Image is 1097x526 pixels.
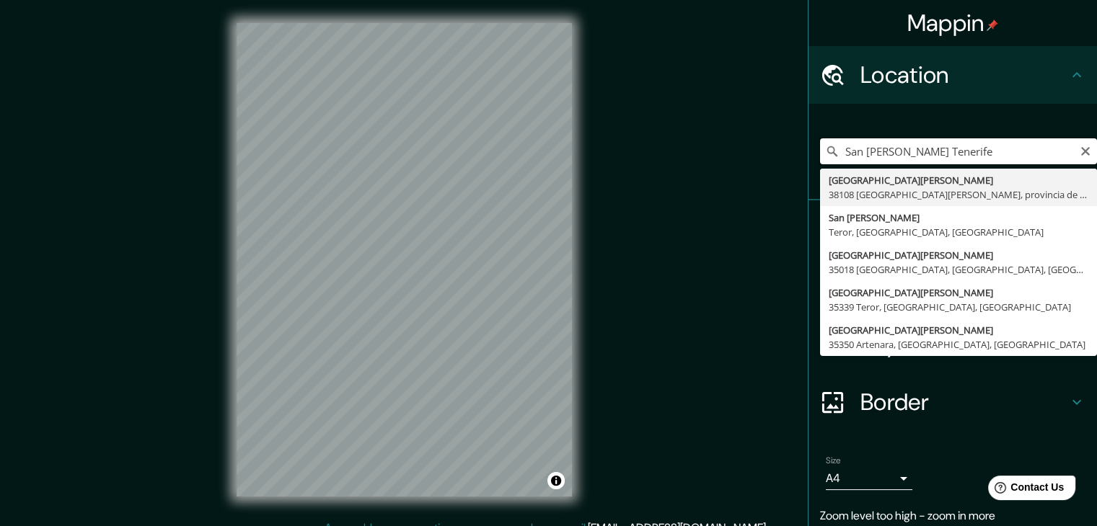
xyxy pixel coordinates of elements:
[237,23,572,496] canvas: Map
[829,187,1088,202] div: 38108 [GEOGRAPHIC_DATA][PERSON_NAME], provincia de [GEOGRAPHIC_DATA][PERSON_NAME], [GEOGRAPHIC_DATA]
[860,330,1068,359] h4: Layout
[826,455,841,467] label: Size
[809,258,1097,316] div: Style
[809,373,1097,431] div: Border
[829,323,1088,337] div: [GEOGRAPHIC_DATA][PERSON_NAME]
[809,316,1097,373] div: Layout
[829,225,1088,239] div: Teror, [GEOGRAPHIC_DATA], [GEOGRAPHIC_DATA]
[820,138,1097,164] input: Pick your city or area
[1080,143,1091,157] button: Clear
[860,61,1068,89] h4: Location
[907,9,999,37] h4: Mappin
[820,507,1085,525] p: Zoom level too high - zoom in more
[987,19,998,31] img: pin-icon.png
[829,210,1088,225] div: San [PERSON_NAME]
[809,200,1097,258] div: Pins
[547,472,565,489] button: Toggle attribution
[969,470,1081,510] iframe: Help widget launcher
[829,285,1088,300] div: [GEOGRAPHIC_DATA][PERSON_NAME]
[826,467,912,490] div: A4
[809,46,1097,104] div: Location
[829,262,1088,277] div: 35018 [GEOGRAPHIC_DATA], [GEOGRAPHIC_DATA], [GEOGRAPHIC_DATA]
[860,388,1068,416] h4: Border
[829,300,1088,314] div: 35339 Teror, [GEOGRAPHIC_DATA], [GEOGRAPHIC_DATA]
[829,173,1088,187] div: [GEOGRAPHIC_DATA][PERSON_NAME]
[829,248,1088,262] div: [GEOGRAPHIC_DATA][PERSON_NAME]
[829,337,1088,352] div: 35350 Artenara, [GEOGRAPHIC_DATA], [GEOGRAPHIC_DATA]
